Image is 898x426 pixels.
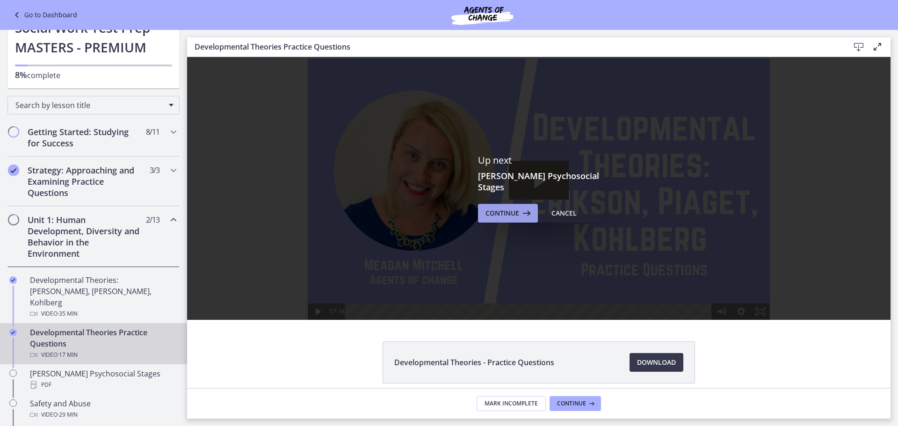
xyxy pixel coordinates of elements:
[426,4,538,26] img: Agents of Change
[58,308,78,319] span: · 35 min
[8,165,19,176] i: Completed
[564,246,583,263] button: Fullscreen
[28,126,142,149] h2: Getting Started: Studying for Success
[15,69,172,81] p: complete
[525,246,544,263] button: Mute
[30,327,176,361] div: Developmental Theories Practice Questions
[322,104,382,142] button: Play Video: cbe1jt1t4o1cl02siaug.mp4
[195,41,834,52] h3: Developmental Theories Practice Questions
[146,126,159,137] span: 8 / 11
[9,329,17,336] i: Completed
[478,170,600,193] h3: [PERSON_NAME] Psychosocial Stages
[28,165,142,198] h2: Strategy: Approaching and Examining Practice Questions
[630,353,683,372] a: Download
[30,398,176,420] div: Safety and Abuse
[30,368,176,390] div: [PERSON_NAME] Psychosocial Stages
[166,246,520,263] div: Playbar
[551,208,577,219] div: Cancel
[121,246,140,263] button: Play Video
[30,409,176,420] div: Video
[394,357,554,368] span: Developmental Theories - Practice Questions
[9,276,17,284] i: Completed
[30,379,176,390] div: PDF
[150,165,159,176] span: 3 / 3
[485,400,538,407] span: Mark Incomplete
[11,9,77,21] a: Go to Dashboard
[485,208,519,219] span: Continue
[478,204,538,223] button: Continue
[30,308,176,319] div: Video
[15,69,27,80] span: 8%
[30,349,176,361] div: Video
[550,396,601,411] button: Continue
[478,154,600,166] p: Up next
[544,246,564,263] button: Show settings menu
[58,349,78,361] span: · 17 min
[557,400,586,407] span: Continue
[7,96,180,115] div: Search by lesson title
[28,214,142,259] h2: Unit 1: Human Development, Diversity and Behavior in the Environment
[544,204,584,223] button: Cancel
[477,396,546,411] button: Mark Incomplete
[146,214,159,225] span: 2 / 13
[30,274,176,319] div: Developmental Theories: [PERSON_NAME], [PERSON_NAME], Kohlberg
[637,357,676,368] span: Download
[58,409,78,420] span: · 29 min
[15,100,164,110] span: Search by lesson title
